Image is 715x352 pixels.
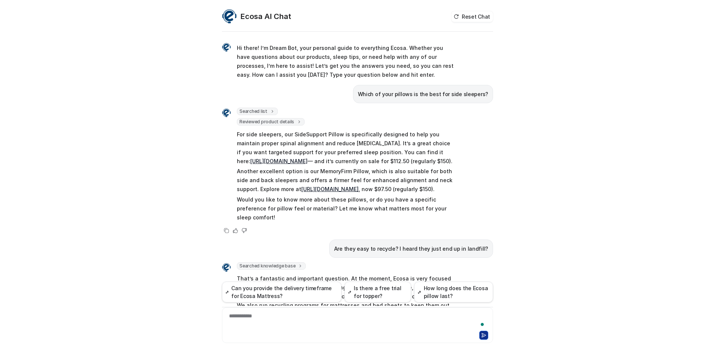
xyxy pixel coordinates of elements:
button: Reset Chat [451,11,493,22]
p: Hi there! I’m Dream Bot, your personal guide to everything Ecosa. Whether you have questions abou... [237,44,455,79]
span: Searched knowledge base [237,262,306,270]
p: Another excellent option is our MemoryFirm Pillow, which is also suitable for both side and back ... [237,167,455,194]
p: Which of your pillows is the best for side sleepers? [358,90,488,99]
p: Are they easy to recycle? I heard they just end up in landfill? [334,244,488,253]
img: Widget [222,9,237,24]
img: Widget [222,108,231,117]
div: To enrich screen reader interactions, please activate Accessibility in Grammarly extension settings [224,312,491,329]
img: Widget [222,43,231,52]
span: Reviewed product details [237,118,305,126]
button: How long does the Ecosa pillow last? [414,282,493,302]
h2: Ecosa AI Chat [241,11,291,22]
button: Can you provide the delivery timeframe for Ecosa Mattress? [222,282,341,302]
span: Searched list [237,108,278,115]
a: [URL][DOMAIN_NAME] [301,186,359,192]
p: For side sleepers, our SideSupport Pillow is specifically designed to help you maintain proper sp... [237,130,455,166]
img: Widget [222,263,231,272]
a: [URL][DOMAIN_NAME] [250,158,308,164]
button: Is there a free trial for topper? [344,282,411,302]
p: That’s a fantastic and important question. At the moment, Ecosa is very focused on sustainability... [237,274,455,319]
p: Would you like to know more about these pillows, or do you have a specific preference for pillow ... [237,195,455,222]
